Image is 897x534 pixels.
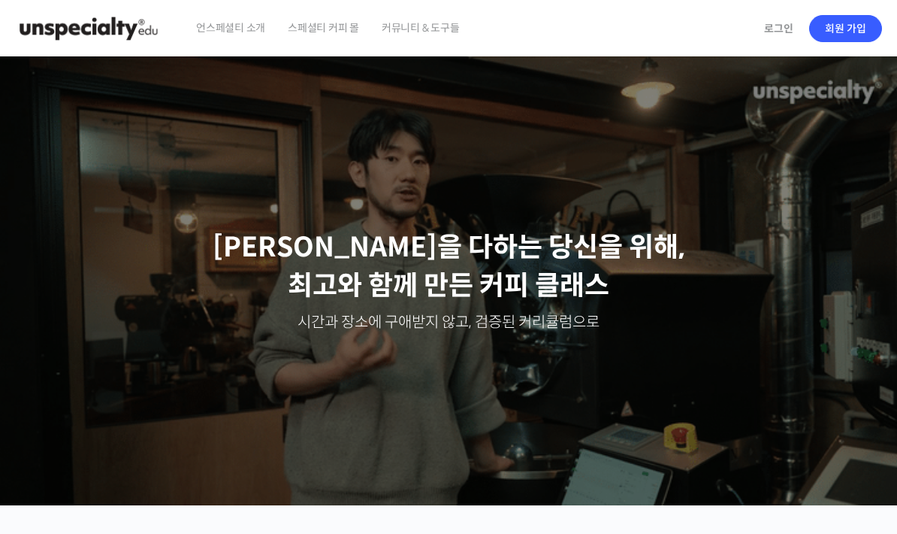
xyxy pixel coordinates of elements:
[194,409,288,447] a: 설정
[137,432,156,444] span: 대화
[5,409,99,447] a: 홈
[232,432,250,444] span: 설정
[755,11,802,46] a: 로그인
[809,15,882,42] a: 회원 가입
[47,432,56,444] span: 홈
[15,312,882,333] p: 시간과 장소에 구애받지 않고, 검증된 커리큘럼으로
[99,409,194,447] a: 대화
[15,229,882,305] p: [PERSON_NAME]을 다하는 당신을 위해, 최고와 함께 만든 커피 클래스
